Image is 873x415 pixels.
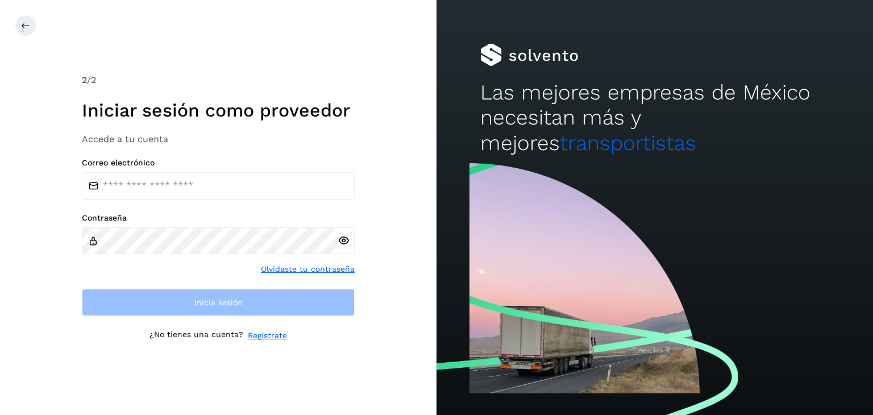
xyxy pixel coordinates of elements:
span: Inicia sesión [194,298,243,306]
h1: Iniciar sesión como proveedor [82,99,355,121]
button: Inicia sesión [82,289,355,316]
label: Correo electrónico [82,158,355,168]
label: Contraseña [82,213,355,223]
a: Regístrate [248,330,287,342]
h2: Las mejores empresas de México necesitan más y mejores [480,80,829,156]
h3: Accede a tu cuenta [82,134,355,144]
div: /2 [82,73,355,87]
span: transportistas [560,131,696,155]
a: Olvidaste tu contraseña [261,263,355,275]
p: ¿No tienes una cuenta? [149,330,243,342]
span: 2 [82,74,87,85]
